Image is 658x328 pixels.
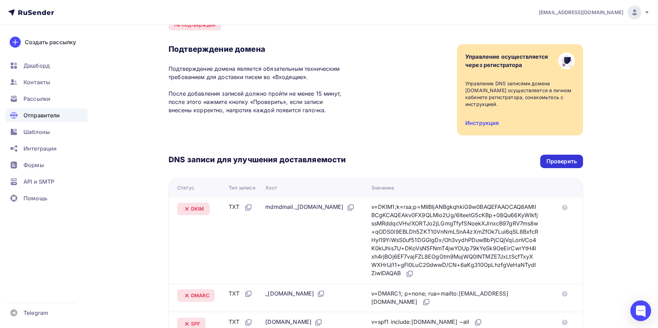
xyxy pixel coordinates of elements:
a: Дашборд [6,59,88,73]
div: v=DKIM1;k=rsa;p=MIIBIjANBgkqhkiG9w0BAQEFAAOCAQ8AMIIBCgKCAQEAkv0FX9QLMio2Ug/6IteetG5cKBp+08Qu66KyW... [371,203,538,278]
div: v=DMARC1; p=none; rua=mailto:[EMAIL_ADDRESS][DOMAIN_NAME] [371,289,538,307]
div: TXT [229,318,252,327]
div: Хост [265,184,277,191]
div: Значение [371,184,394,191]
span: Интеграции [23,144,57,153]
div: Статус [177,184,194,191]
div: Не подтвержден [169,19,221,30]
span: Помощь [23,194,47,202]
span: SPF [191,320,200,327]
a: Инструкция [465,119,499,126]
a: Шаблоны [6,125,88,139]
span: Формы [23,161,44,169]
div: Тип записи [229,184,255,191]
h3: Подтверждение домена [169,44,346,54]
span: Отправители [23,111,60,119]
span: Шаблоны [23,128,50,136]
div: Управление DNS записями домена [DOMAIN_NAME] осуществляется в личном кабинете регистратора, ознак... [465,80,575,108]
p: Подтверждение домена является обязательным техническим требованием для доставки писем во «Входящи... [169,65,346,114]
span: Дашборд [23,61,50,70]
div: [DOMAIN_NAME] [265,318,323,327]
span: Telegram [23,309,48,317]
a: Отправители [6,108,88,122]
div: _[DOMAIN_NAME] [265,289,325,298]
div: Проверить [546,157,577,165]
div: v=spf1 include:[DOMAIN_NAME] ~all [371,318,483,327]
div: TXT [229,203,252,212]
span: DMARC [191,292,209,299]
div: mdmdmail._[DOMAIN_NAME] [265,203,354,212]
a: Формы [6,158,88,172]
a: Рассылки [6,92,88,106]
span: Контакты [23,78,50,86]
span: DKIM [191,205,204,212]
div: Создать рассылку [25,38,76,46]
a: Контакты [6,75,88,89]
h3: DNS записи для улучшения доставляемости [169,155,346,166]
span: Рассылки [23,95,50,103]
div: TXT [229,289,252,298]
span: API и SMTP [23,177,54,186]
span: [EMAIL_ADDRESS][DOMAIN_NAME] [539,9,623,16]
a: [EMAIL_ADDRESS][DOMAIN_NAME] [539,6,650,19]
div: Управление осуществляется через регистратора [465,52,548,69]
